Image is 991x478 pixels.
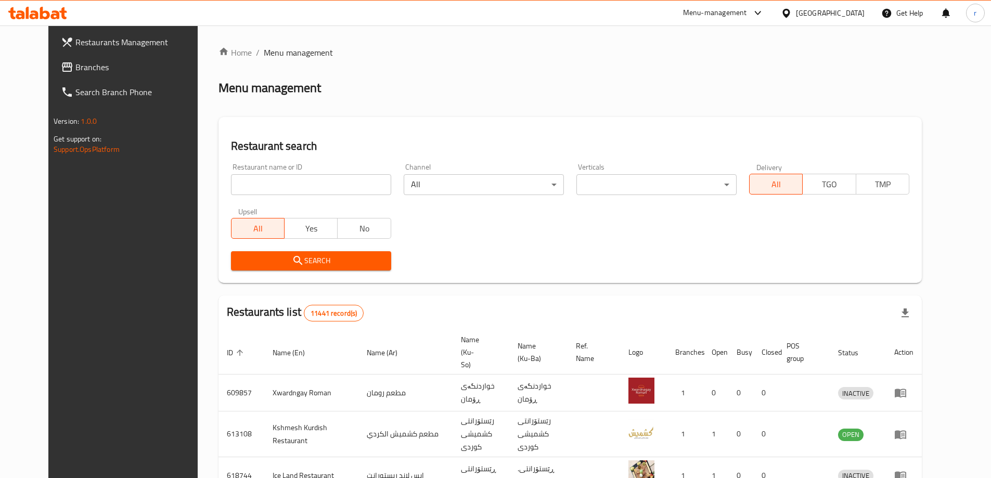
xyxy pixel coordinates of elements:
[284,218,338,239] button: Yes
[620,330,667,374] th: Logo
[231,218,285,239] button: All
[667,411,703,457] td: 1
[974,7,976,19] span: r
[893,301,918,326] div: Export file
[358,374,453,411] td: مطعم رومان
[337,218,391,239] button: No
[894,386,913,399] div: Menu
[358,411,453,457] td: مطعم كشميش الكردي
[227,304,364,321] h2: Restaurants list
[218,411,264,457] td: 613108
[838,346,872,359] span: Status
[53,55,214,80] a: Branches
[227,346,247,359] span: ID
[838,429,864,441] div: OPEN
[703,411,728,457] td: 1
[860,177,905,192] span: TMP
[218,46,922,59] nav: breadcrumb
[218,80,321,96] h2: Menu management
[236,221,280,236] span: All
[802,174,856,195] button: TGO
[753,374,778,411] td: 0
[753,330,778,374] th: Closed
[404,174,564,195] div: All
[886,330,922,374] th: Action
[273,346,318,359] span: Name (En)
[342,221,387,236] span: No
[796,7,865,19] div: [GEOGRAPHIC_DATA]
[367,346,411,359] span: Name (Ar)
[461,333,497,371] span: Name (Ku-So)
[838,429,864,441] span: OPEN
[218,374,264,411] td: 609857
[894,428,913,441] div: Menu
[703,374,728,411] td: 0
[453,411,509,457] td: رێستۆرانتی کشمیشى كوردى
[787,340,817,365] span: POS group
[53,30,214,55] a: Restaurants Management
[53,80,214,105] a: Search Branch Phone
[304,308,363,318] span: 11441 record(s)
[728,330,753,374] th: Busy
[218,46,252,59] a: Home
[264,374,358,411] td: Xwardngay Roman
[231,174,391,195] input: Search for restaurant name or ID..
[754,177,799,192] span: All
[728,374,753,411] td: 0
[75,36,205,48] span: Restaurants Management
[667,374,703,411] td: 1
[231,251,391,270] button: Search
[838,387,873,399] span: INACTIVE
[807,177,852,192] span: TGO
[628,419,654,445] img: Kshmesh Kurdish Restaurant
[856,174,909,195] button: TMP
[264,46,333,59] span: Menu management
[453,374,509,411] td: خواردنگەی ڕۆمان
[749,174,803,195] button: All
[703,330,728,374] th: Open
[756,163,782,171] label: Delivery
[54,132,101,146] span: Get support on:
[576,174,737,195] div: ​
[576,340,608,365] span: Ref. Name
[238,208,258,215] label: Upsell
[289,221,333,236] span: Yes
[683,7,747,19] div: Menu-management
[231,138,909,154] h2: Restaurant search
[54,143,120,156] a: Support.OpsPlatform
[667,330,703,374] th: Branches
[75,61,205,73] span: Branches
[728,411,753,457] td: 0
[81,114,97,128] span: 1.0.0
[518,340,555,365] span: Name (Ku-Ba)
[509,411,568,457] td: رێستۆرانتی کشمیشى كوردى
[54,114,79,128] span: Version:
[264,411,358,457] td: Kshmesh Kurdish Restaurant
[256,46,260,59] li: /
[75,86,205,98] span: Search Branch Phone
[753,411,778,457] td: 0
[304,305,364,321] div: Total records count
[239,254,383,267] span: Search
[509,374,568,411] td: خواردنگەی ڕۆمان
[628,378,654,404] img: Xwardngay Roman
